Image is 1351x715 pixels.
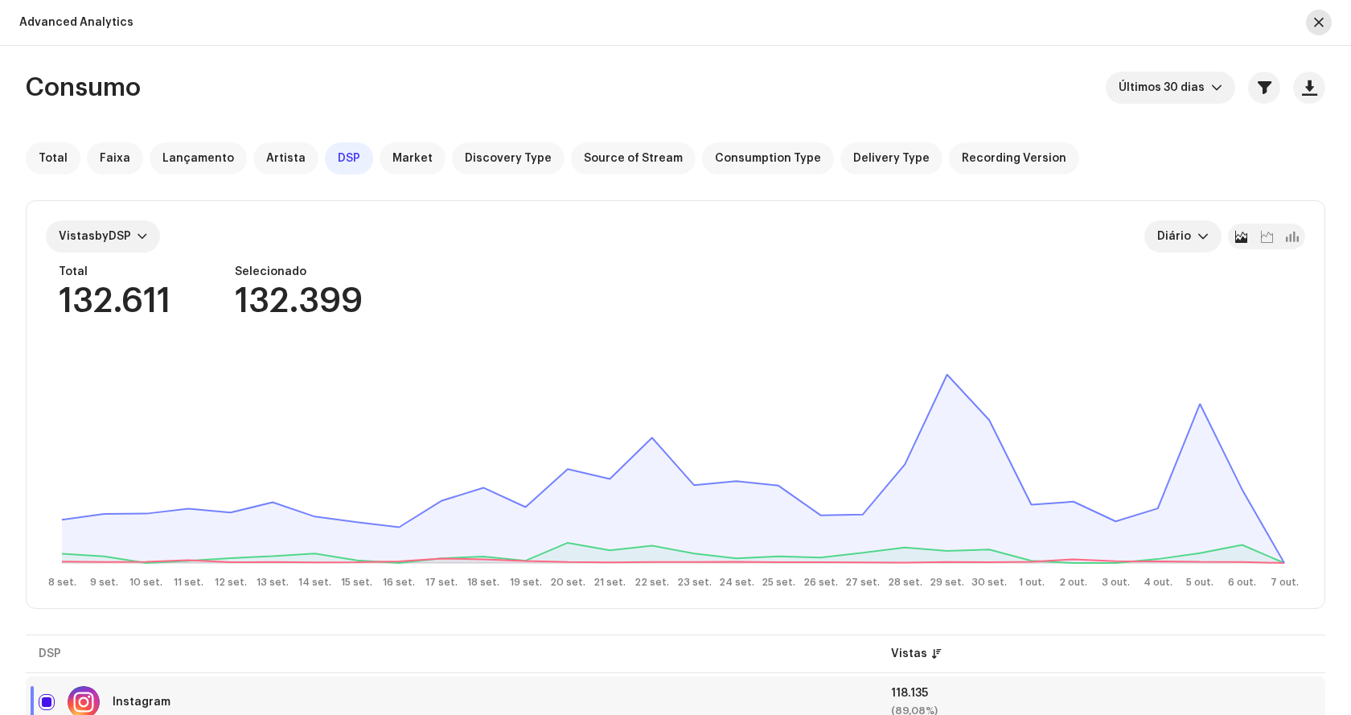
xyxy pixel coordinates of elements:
[1228,577,1256,587] text: 6 out.
[266,152,306,165] span: Artista
[971,577,1007,587] text: 30 set.
[1157,220,1197,253] span: Diário
[510,577,542,587] text: 19 set.
[550,577,585,587] text: 20 set.
[1119,72,1211,104] span: Últimos 30 dias
[425,577,458,587] text: 17 set.
[465,152,552,165] span: Discovery Type
[634,577,669,587] text: 22 set.
[762,577,795,587] text: 25 set.
[803,577,838,587] text: 26 set.
[593,577,626,587] text: 21 set.
[1271,577,1299,587] text: 7 out.
[338,152,360,165] span: DSP
[467,577,499,587] text: 18 set.
[1211,72,1222,104] div: dropdown trigger
[392,152,433,165] span: Market
[584,152,683,165] span: Source of Stream
[1144,577,1172,587] text: 4 out.
[853,152,930,165] span: Delivery Type
[930,577,964,587] text: 29 set.
[1019,577,1045,587] text: 1 out.
[298,577,331,587] text: 14 set.
[719,577,754,587] text: 24 set.
[888,577,922,587] text: 28 set.
[235,265,363,278] div: Selecionado
[1102,577,1130,587] text: 3 out.
[1186,577,1213,587] text: 5 out.
[891,688,1312,699] div: 118.135
[257,577,289,587] text: 13 set.
[1197,220,1209,253] div: dropdown trigger
[341,577,372,587] text: 15 set.
[715,152,821,165] span: Consumption Type
[962,152,1066,165] span: Recording Version
[677,577,712,587] text: 23 set.
[845,577,880,587] text: 27 set.
[383,577,415,587] text: 16 set.
[1059,577,1087,587] text: 2 out.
